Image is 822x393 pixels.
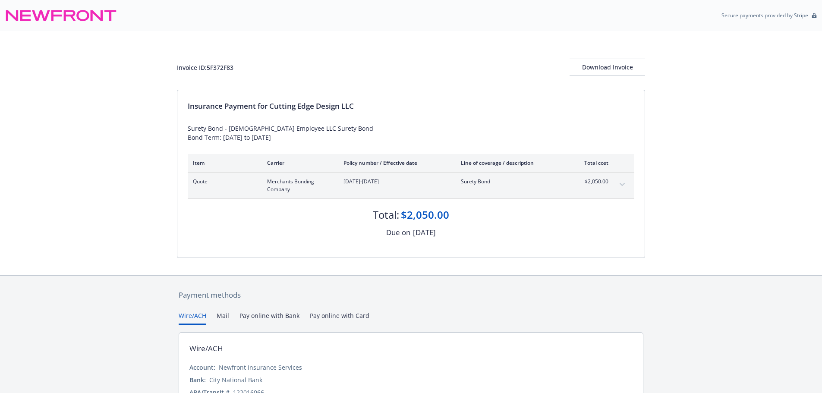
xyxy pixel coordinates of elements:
div: Total: [373,208,399,222]
span: Surety Bond [461,178,562,185]
span: Merchants Bonding Company [267,178,330,193]
button: Mail [217,311,229,325]
div: Surety Bond - [DEMOGRAPHIC_DATA] Employee LLC Surety Bond Bond Term: [DATE] to [DATE] [188,124,634,142]
button: Wire/ACH [179,311,206,325]
div: [DATE] [413,227,436,238]
div: Newfront Insurance Services [219,363,302,372]
div: Bank: [189,375,206,384]
div: Carrier [267,159,330,167]
div: Item [193,159,253,167]
p: Secure payments provided by Stripe [721,12,808,19]
div: Policy number / Effective date [343,159,447,167]
div: Wire/ACH [189,343,223,354]
div: Invoice ID: 5F372F83 [177,63,233,72]
div: City National Bank [209,375,262,384]
span: Quote [193,178,253,185]
div: Due on [386,227,410,238]
div: $2,050.00 [401,208,449,222]
span: [DATE]-[DATE] [343,178,447,185]
span: $2,050.00 [576,178,608,185]
button: Pay online with Card [310,311,369,325]
div: Account: [189,363,215,372]
button: expand content [615,178,629,192]
div: Line of coverage / description [461,159,562,167]
div: Insurance Payment for Cutting Edge Design LLC [188,101,634,112]
button: Download Invoice [570,59,645,76]
div: Total cost [576,159,608,167]
div: QuoteMerchants Bonding Company[DATE]-[DATE]Surety Bond$2,050.00expand content [188,173,634,198]
div: Payment methods [179,289,643,301]
button: Pay online with Bank [239,311,299,325]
